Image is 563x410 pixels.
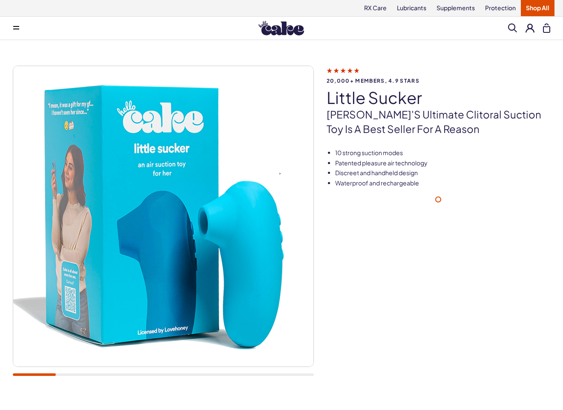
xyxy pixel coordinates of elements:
li: Waterproof and rechargeable [335,179,550,188]
img: Hello Cake [259,21,304,35]
img: little sucker [13,66,313,367]
h1: little sucker [327,89,550,107]
li: Discreet and handheld design [335,169,550,177]
p: [PERSON_NAME]'s ultimate clitoral suction toy is a best seller for a reason [327,107,550,136]
li: Patented pleasure air technology [335,159,550,167]
span: 20,000+ members, 4.9 stars [327,78,550,84]
li: 10 strong suction modes [335,149,550,157]
a: 20,000+ members, 4.9 stars [327,66,550,84]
